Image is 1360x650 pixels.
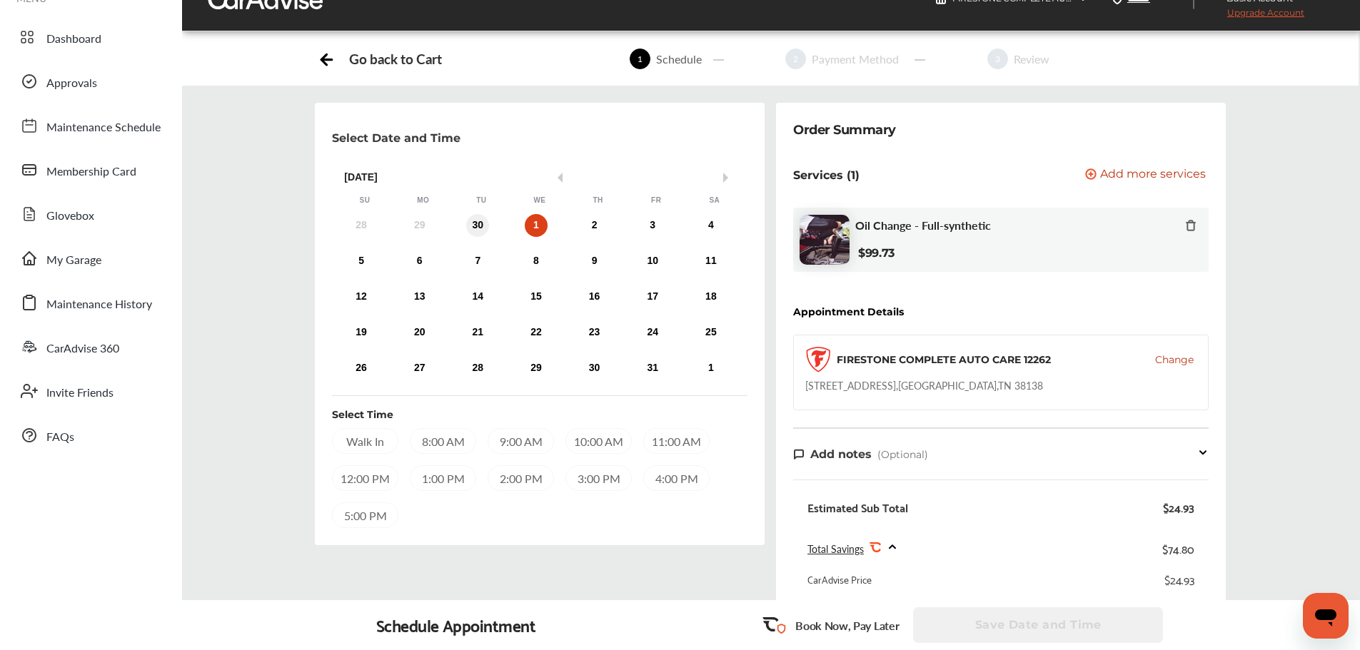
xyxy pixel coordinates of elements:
div: Choose Friday, October 31st, 2025 [641,357,664,380]
span: 1 [630,49,650,69]
div: Choose Saturday, October 18th, 2025 [700,285,722,308]
div: $24.93 [1163,500,1194,514]
a: Dashboard [13,19,168,56]
a: Glovebox [13,195,168,233]
div: Choose Friday, October 17th, 2025 [641,285,664,308]
img: logo-firestone.png [805,347,831,372]
span: Glovebox [46,207,94,225]
span: My Garage [46,251,101,270]
span: Oil Change - Full-synthetic [855,218,991,232]
div: Choose Monday, October 6th, 2025 [408,250,431,273]
div: CarAdvise Price [807,572,872,586]
div: Choose Thursday, October 23rd, 2025 [583,321,606,344]
div: Choose Wednesday, October 8th, 2025 [525,250,548,273]
div: Choose Friday, October 3rd, 2025 [641,214,664,237]
div: Choose Wednesday, October 15th, 2025 [525,285,548,308]
div: Choose Thursday, October 30th, 2025 [583,357,606,380]
div: 10:00 AM [565,428,632,454]
b: $99.73 [858,246,895,260]
button: Previous Month [553,173,563,183]
span: Add notes [810,447,872,461]
span: (Optional) [877,448,928,461]
div: Choose Saturday, November 1st, 2025 [700,357,722,380]
div: Choose Tuesday, September 30th, 2025 [466,214,489,237]
span: Add more services [1100,168,1206,182]
div: Choose Monday, October 13th, 2025 [408,285,431,308]
div: Choose Thursday, October 16th, 2025 [583,285,606,308]
div: 8:00 AM [410,428,476,454]
div: Choose Sunday, October 19th, 2025 [350,321,373,344]
div: Choose Thursday, October 2nd, 2025 [583,214,606,237]
a: Approvals [13,63,168,100]
div: 1:00 PM [410,465,476,491]
div: Choose Sunday, October 26th, 2025 [350,357,373,380]
div: [DATE] [336,171,744,183]
div: Go back to Cart [349,51,441,67]
div: 9:00 AM [488,428,554,454]
div: [STREET_ADDRESS] , [GEOGRAPHIC_DATA] , TN 38138 [805,378,1043,392]
iframe: Button to launch messaging window [1303,593,1349,639]
div: 12:00 PM [332,465,398,491]
button: Next Month [723,173,733,183]
span: Maintenance History [46,295,152,314]
a: Maintenance History [13,284,168,321]
span: Upgrade Account [1206,7,1304,25]
span: CarAdvise 360 [46,340,119,358]
div: Choose Tuesday, October 21st, 2025 [466,321,489,344]
div: Choose Tuesday, October 7th, 2025 [466,250,489,273]
div: Not available Monday, September 29th, 2025 [408,214,431,237]
span: Total Savings [807,542,864,556]
div: 3:00 PM [565,465,632,491]
div: month 2025-10 [332,211,740,382]
div: Schedule Appointment [376,615,536,635]
div: Choose Sunday, October 12th, 2025 [350,285,373,308]
div: $24.93 [1164,572,1194,586]
div: Schedule [650,51,707,67]
div: Choose Wednesday, October 29th, 2025 [525,357,548,380]
a: Membership Card [13,151,168,188]
a: Invite Friends [13,372,168,410]
span: Membership Card [46,163,136,181]
div: Choose Saturday, October 25th, 2025 [700,321,722,344]
p: Select Date and Time [332,131,460,145]
div: Review [1008,51,1055,67]
div: Choose Wednesday, October 1st, 2025 [525,214,548,237]
a: My Garage [13,240,168,277]
a: FAQs [13,417,168,454]
span: FAQs [46,428,74,447]
span: Dashboard [46,30,101,49]
div: Fr [649,195,663,205]
div: Estimated Sub Total [807,500,908,514]
div: Tu [474,195,488,205]
div: Choose Saturday, October 4th, 2025 [700,214,722,237]
div: Choose Monday, October 27th, 2025 [408,357,431,380]
p: Book Now, Pay Later [795,617,899,634]
div: Su [358,195,372,205]
div: Appointment Details [793,306,904,318]
span: Approvals [46,74,97,93]
a: Add more services [1085,168,1209,182]
button: Change [1155,352,1194,367]
div: Choose Friday, October 10th, 2025 [641,250,664,273]
span: 3 [987,49,1008,69]
div: 2:00 PM [488,465,554,491]
div: 11:00 AM [643,428,710,454]
div: Select Time [332,407,393,422]
div: We [533,195,547,205]
span: Invite Friends [46,384,114,402]
div: Choose Saturday, October 11th, 2025 [700,250,722,273]
div: Choose Wednesday, October 22nd, 2025 [525,321,548,344]
div: Order Summary [793,120,896,140]
div: FIRESTONE COMPLETE AUTO CARE 12262 [837,352,1051,367]
div: Not available Sunday, September 28th, 2025 [350,214,373,237]
p: Services (1) [793,168,860,182]
div: Th [591,195,605,205]
div: Mo [416,195,430,205]
span: 2 [785,49,806,69]
button: Add more services [1085,168,1206,182]
div: Choose Thursday, October 9th, 2025 [583,250,606,273]
div: Sa [707,195,722,205]
div: Choose Friday, October 24th, 2025 [641,321,664,344]
div: 5:00 PM [332,502,398,528]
